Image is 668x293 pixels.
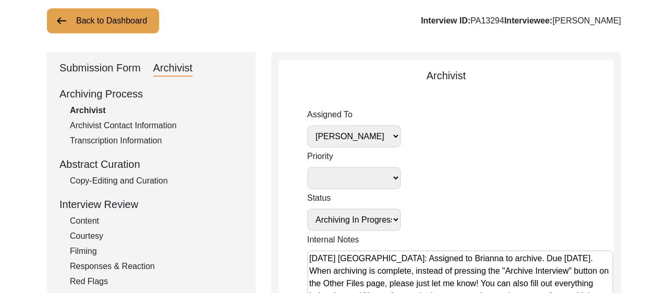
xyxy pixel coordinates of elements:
[59,60,141,77] div: Submission Form
[70,260,243,273] div: Responses & Reaction
[279,68,613,83] div: Archivist
[307,108,401,121] label: Assigned To
[59,197,243,212] div: Interview Review
[70,135,243,147] div: Transcription Information
[70,230,243,242] div: Courtesy
[70,119,243,132] div: Archivist Contact Information
[70,275,243,288] div: Red Flags
[70,175,243,187] div: Copy-Editing and Curation
[47,8,159,33] button: Back to Dashboard
[55,15,68,27] img: arrow-left.png
[307,234,359,246] label: Internal Notes
[421,15,621,27] div: PA13294 [PERSON_NAME]
[504,16,552,25] b: Interviewee:
[70,215,243,227] div: Content
[307,150,401,163] label: Priority
[421,16,470,25] b: Interview ID:
[70,245,243,258] div: Filming
[59,156,243,172] div: Abstract Curation
[70,104,243,117] div: Archivist
[307,192,401,204] label: Status
[153,60,193,77] div: Archivist
[59,86,243,102] div: Archiving Process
